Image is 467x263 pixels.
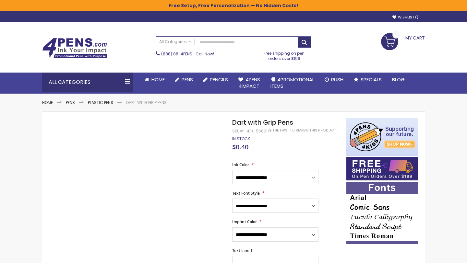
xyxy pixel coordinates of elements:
[42,100,53,105] a: Home
[392,76,405,83] span: Blog
[232,128,244,134] strong: SKU
[232,143,248,151] span: $0.40
[159,39,192,44] span: All Categories
[42,73,133,92] div: All Categories
[268,128,336,133] a: Be the first to review this product
[126,100,167,105] li: Dart with Grip Pens
[233,73,265,94] a: 4Pens4impact
[346,118,418,156] img: 4pens 4 kids
[232,136,250,142] span: In stock
[232,190,260,196] span: Text Font Style
[319,73,349,87] a: Rush
[265,73,319,94] a: 4PROMOTIONALITEMS
[387,73,410,87] a: Blog
[198,73,233,87] a: Pencils
[232,118,293,127] span: Dart with Grip Pens
[232,136,250,142] div: Availability
[151,76,165,83] span: Home
[161,51,192,57] a: (888) 88-4PENS
[210,76,228,83] span: Pencils
[232,248,253,253] span: Text Line 1
[139,73,170,87] a: Home
[232,162,249,167] span: Ink Color
[66,100,75,105] a: Pens
[346,182,418,244] img: font-personalization-examples
[156,37,195,47] a: All Categories
[331,76,343,83] span: Rush
[182,76,193,83] span: Pens
[257,48,312,61] div: Free shipping on pen orders over $199
[238,76,260,89] span: 4Pens 4impact
[392,15,418,20] a: Wishlist
[349,73,387,87] a: Specials
[161,51,214,57] span: - Call Now!
[232,219,257,224] span: Imprint Color
[346,157,418,180] img: Free shipping on orders over $199
[270,76,314,89] span: 4PROMOTIONAL ITEMS
[42,38,107,59] img: 4Pens Custom Pens and Promotional Products
[170,73,198,87] a: Pens
[88,100,113,105] a: Plastic Pens
[361,76,382,83] span: Specials
[247,129,268,134] div: 4PK-55601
